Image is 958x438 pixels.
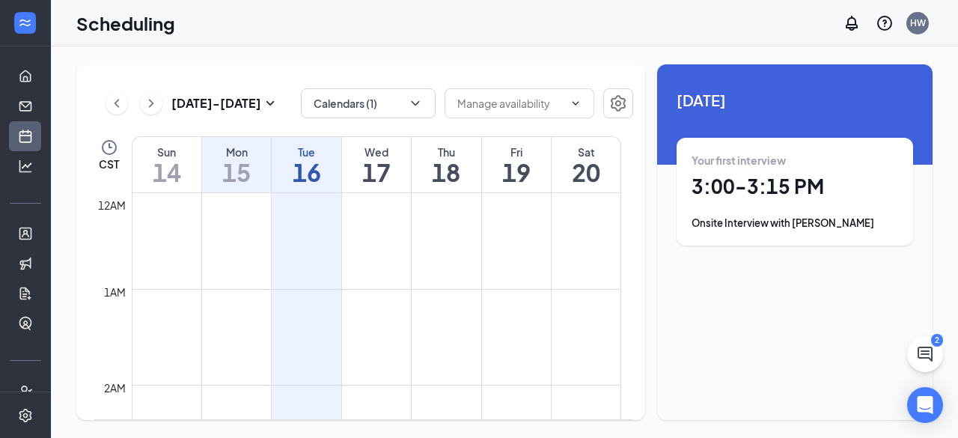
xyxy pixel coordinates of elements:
div: 1am [101,284,129,300]
svg: Settings [609,94,627,112]
div: Mon [202,145,271,159]
span: CST [99,156,119,171]
h3: [DATE] - [DATE] [171,95,261,112]
svg: Settings [18,408,33,423]
svg: ChatActive [916,345,934,363]
a: September 15, 2025 [202,137,271,192]
svg: SmallChevronDown [261,94,279,112]
a: September 17, 2025 [342,137,411,192]
a: September 19, 2025 [482,137,551,192]
button: ChevronRight [140,92,162,115]
div: HW [910,16,926,29]
h1: 3:00 - 3:15 PM [692,174,898,199]
h1: 17 [342,159,411,185]
svg: Analysis [18,159,33,174]
svg: ChevronRight [144,94,159,112]
input: Manage availability [457,95,564,112]
div: Tue [272,145,341,159]
button: Settings [603,88,633,118]
a: September 20, 2025 [552,137,620,192]
svg: ChevronDown [408,96,423,111]
button: Calendars (1)ChevronDown [301,88,436,118]
h1: Scheduling [76,10,175,36]
div: Sat [552,145,620,159]
button: ChevronLeft [106,92,128,115]
svg: ChevronDown [570,97,582,109]
div: 12am [95,197,129,213]
h1: 14 [132,159,201,185]
div: Onsite Interview with [PERSON_NAME] [692,216,898,231]
h1: 20 [552,159,620,185]
svg: QuestionInfo [876,14,894,32]
span: [DATE] [677,88,913,112]
button: ChatActive [907,336,943,372]
h1: 18 [412,159,480,185]
svg: Clock [100,139,118,156]
a: September 16, 2025 [272,137,341,192]
div: Fri [482,145,551,159]
div: Thu [412,145,480,159]
svg: Notifications [843,14,861,32]
div: Sun [132,145,201,159]
h1: 15 [202,159,271,185]
h1: 16 [272,159,341,185]
svg: WorkstreamLogo [17,15,32,30]
svg: UserCheck [18,383,33,398]
div: Open Intercom Messenger [907,387,943,423]
div: Your first interview [692,153,898,168]
a: September 14, 2025 [132,137,201,192]
div: 2am [101,380,129,396]
div: 2 [931,334,943,347]
a: September 18, 2025 [412,137,480,192]
div: Wed [342,145,411,159]
svg: ChevronLeft [109,94,124,112]
h1: 19 [482,159,551,185]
